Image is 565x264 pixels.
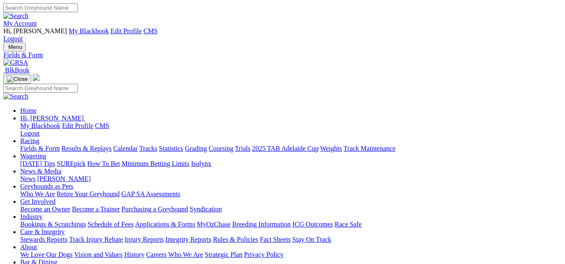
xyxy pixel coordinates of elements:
span: BlkBook [5,67,29,74]
a: Bookings & Scratchings [20,221,86,228]
div: My Account [3,27,562,43]
a: Logout [3,35,23,42]
a: Injury Reports [125,236,164,243]
a: Wagering [20,152,46,160]
a: Careers [146,251,167,258]
a: Syndication [190,205,222,213]
img: Close [7,76,28,83]
a: 2025 TAB Adelaide Cup [252,145,318,152]
a: Tracks [139,145,157,152]
img: Search [3,93,29,100]
a: Breeding Information [232,221,291,228]
div: Get Involved [20,205,562,213]
button: Toggle navigation [3,75,31,84]
a: Results & Replays [61,145,111,152]
a: Race Safe [334,221,361,228]
a: Industry [20,213,42,220]
input: Search [3,3,78,12]
a: CMS [95,122,109,129]
a: Coursing [209,145,233,152]
img: GRSA [3,59,28,67]
a: Fields & Form [3,51,562,59]
a: Greyhounds as Pets [20,183,73,190]
a: Vision and Values [74,251,122,258]
a: [PERSON_NAME] [37,175,90,182]
span: Hi, [PERSON_NAME] [20,115,84,122]
a: Weights [320,145,342,152]
span: Hi, [PERSON_NAME] [3,27,67,35]
a: News [20,175,35,182]
a: ICG Outcomes [292,221,333,228]
a: Track Injury Rebate [69,236,123,243]
div: News & Media [20,175,562,183]
a: Who We Are [168,251,203,258]
a: Retire Your Greyhound [57,190,120,197]
a: Edit Profile [111,27,142,35]
a: Care & Integrity [20,228,65,235]
a: Fields & Form [20,145,60,152]
div: Industry [20,221,562,228]
a: Trials [235,145,250,152]
img: logo-grsa-white.png [33,74,40,81]
a: Stay On Track [292,236,331,243]
a: About [20,243,37,251]
a: Stewards Reports [20,236,67,243]
a: History [124,251,144,258]
a: Logout [20,130,40,137]
a: CMS [143,27,158,35]
a: Integrity Reports [165,236,211,243]
a: Edit Profile [62,122,93,129]
a: Racing [20,137,39,144]
a: My Account [3,20,37,27]
div: Racing [20,145,562,152]
a: Fact Sheets [260,236,291,243]
a: Grading [185,145,207,152]
a: GAP SA Assessments [122,190,180,197]
a: Get Involved [20,198,56,205]
a: Purchasing a Greyhound [122,205,188,213]
div: Care & Integrity [20,236,562,243]
a: Become a Trainer [72,205,120,213]
a: SUREpick [57,160,85,167]
div: Greyhounds as Pets [20,190,562,198]
a: We Love Our Dogs [20,251,72,258]
a: Minimum Betting Limits [122,160,189,167]
a: Rules & Policies [213,236,258,243]
a: MyOzChase [197,221,231,228]
a: Isolynx [191,160,211,167]
div: Hi, [PERSON_NAME] [20,122,562,137]
input: Search [3,84,78,93]
a: BlkBook [3,67,29,74]
a: Applications & Forms [135,221,195,228]
a: Become an Owner [20,205,70,213]
a: News & Media [20,168,61,175]
a: Privacy Policy [244,251,284,258]
a: Schedule of Fees [88,221,133,228]
a: Home [20,107,37,114]
a: Who We Are [20,190,55,197]
img: Search [3,12,29,20]
div: Wagering [20,160,562,168]
a: [DATE] Tips [20,160,55,167]
a: My Blackbook [20,122,61,129]
a: Track Maintenance [344,145,395,152]
a: How To Bet [88,160,120,167]
button: Toggle navigation [3,43,26,51]
a: Calendar [113,145,138,152]
a: Statistics [159,145,183,152]
a: My Blackbook [69,27,109,35]
span: Menu [8,44,22,50]
div: About [20,251,562,259]
a: Hi, [PERSON_NAME] [20,115,85,122]
a: Strategic Plan [205,251,242,258]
